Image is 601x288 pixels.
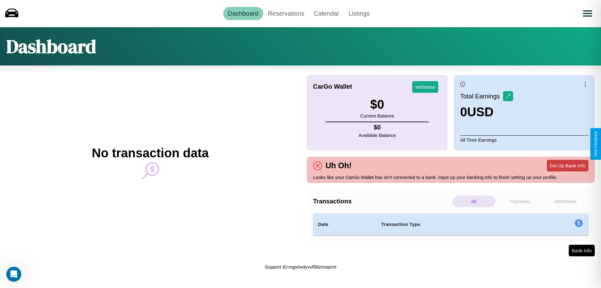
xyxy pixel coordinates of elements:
[359,124,396,131] h4: $ 0
[313,83,352,90] h4: CarGo Wallet
[360,97,394,112] h3: $ 0
[6,267,21,282] iframe: Intercom live chat
[313,213,588,235] table: simple table
[6,34,96,59] h1: Dashboard
[313,198,451,205] h4: Transactions
[460,91,503,102] p: Total Earnings
[265,263,336,271] p: Support ID: mgs0xdyvof56zimqeml
[313,173,588,181] p: Looks like your CarGo Wallet has isn't connected to a bank. Input up your banking info to finish ...
[452,196,495,207] p: All
[544,196,587,207] p: Withdraws
[547,160,588,171] button: Set Up Bank Info
[460,135,588,144] p: All Time Earnings
[460,105,513,119] h3: 0 USD
[569,245,595,256] button: Bank Info
[322,161,355,170] h4: Uh Oh!
[263,7,309,20] a: Reservations
[344,7,374,20] a: Listings
[359,131,396,139] p: Available Balance
[360,112,394,120] p: Current Balance
[498,196,541,207] p: Payments
[318,221,371,228] h4: Date
[92,146,208,160] h2: No transaction data
[412,81,438,93] button: Withdraw
[579,5,596,22] button: Open menu
[223,7,263,20] a: Dashboard
[309,7,344,20] a: Calendar
[593,131,598,157] div: Give Feedback
[381,221,523,228] h4: Transaction Type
